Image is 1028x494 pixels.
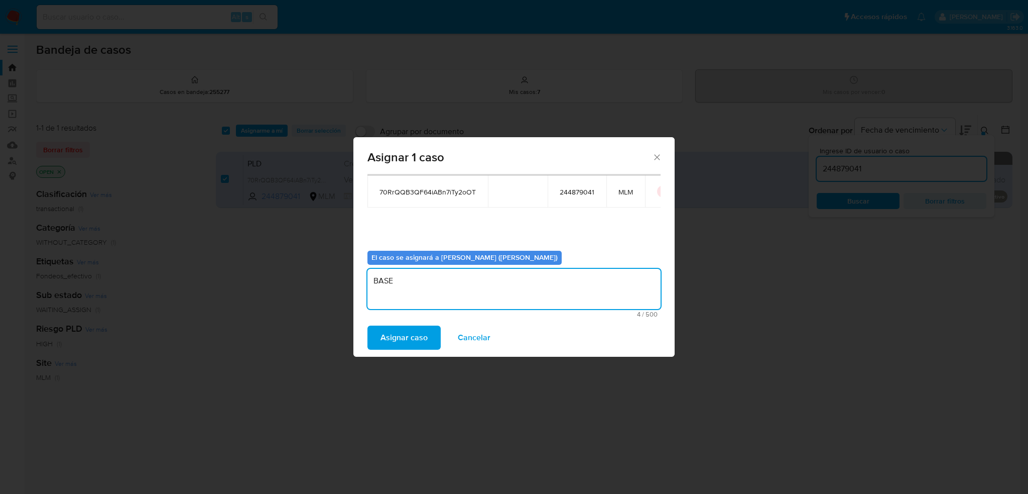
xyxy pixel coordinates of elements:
button: Asignar caso [367,326,441,350]
span: Asignar caso [380,327,428,349]
b: El caso se asignará a [PERSON_NAME] ([PERSON_NAME]) [371,252,558,262]
span: Asignar 1 caso [367,151,652,163]
span: Máximo 500 caracteres [370,311,658,318]
textarea: BASE [367,269,661,309]
button: Cancelar [445,326,503,350]
span: 70RrQQB3QF64iABn7iTy2oOT [379,187,476,196]
div: assign-modal [353,137,675,357]
button: Cerrar ventana [652,152,661,161]
span: MLM [618,187,633,196]
button: icon-button [657,185,669,197]
span: 244879041 [560,187,594,196]
span: Cancelar [458,327,490,349]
